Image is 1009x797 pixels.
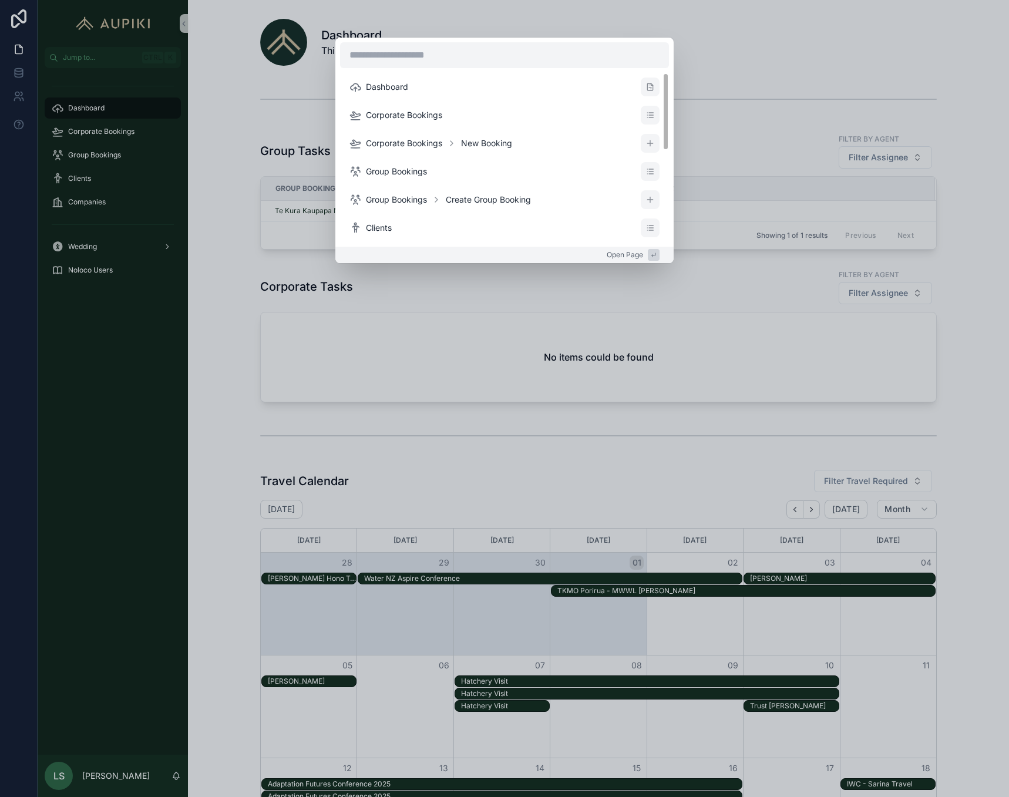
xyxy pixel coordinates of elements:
span: Open Page [607,250,643,260]
span: Dashboard [366,81,408,93]
span: Group Bookings [366,166,427,177]
span: Corporate Bookings [366,109,442,121]
div: scrollable content [340,73,669,242]
span: Corporate Bookings [366,137,442,149]
span: Group Bookings [366,194,427,206]
span: Create Group Booking [446,194,531,206]
span: Clients [366,222,392,234]
span: New Booking [461,137,512,149]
